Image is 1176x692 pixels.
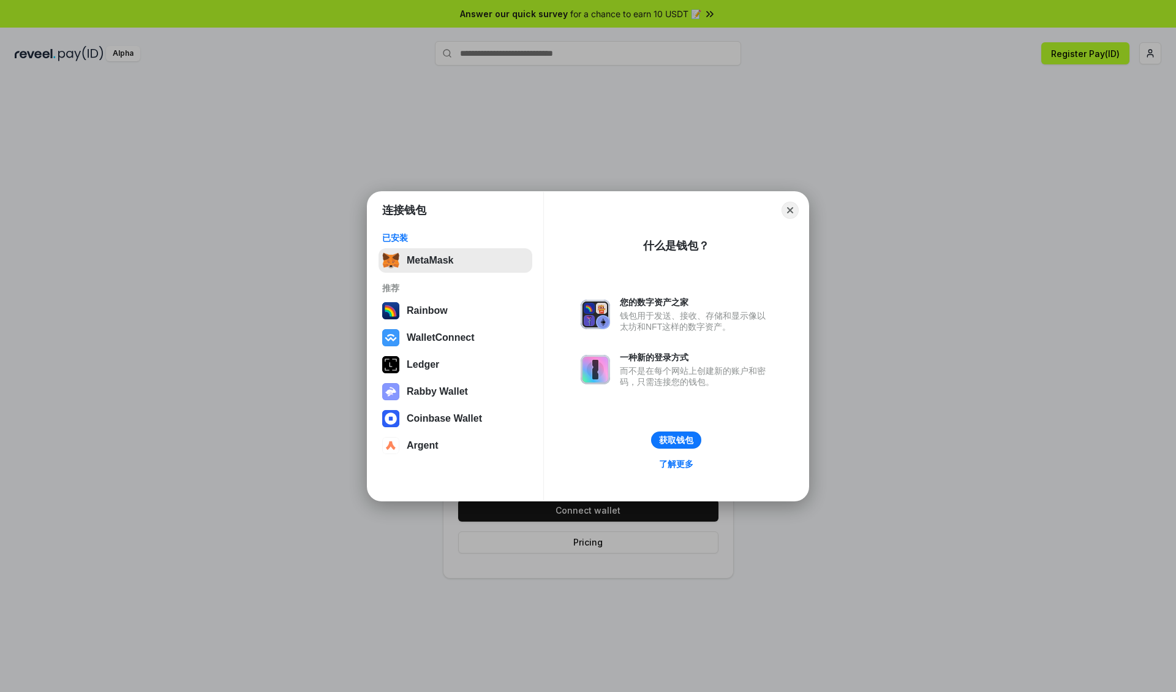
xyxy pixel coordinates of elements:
[379,352,532,377] button: Ledger
[407,305,448,316] div: Rainbow
[407,359,439,370] div: Ledger
[643,238,709,253] div: 什么是钱包？
[782,202,799,219] button: Close
[620,365,772,387] div: 而不是在每个网站上创建新的账户和密码，只需连接您的钱包。
[379,406,532,431] button: Coinbase Wallet
[407,440,439,451] div: Argent
[382,302,399,319] img: svg+xml,%3Csvg%20width%3D%22120%22%20height%3D%22120%22%20viewBox%3D%220%200%20120%20120%22%20fil...
[407,255,453,266] div: MetaMask
[382,283,529,294] div: 推荐
[581,300,610,329] img: svg+xml,%3Csvg%20xmlns%3D%22http%3A%2F%2Fwww.w3.org%2F2000%2Fsvg%22%20fill%3D%22none%22%20viewBox...
[382,203,426,218] h1: 连接钱包
[382,410,399,427] img: svg+xml,%3Csvg%20width%3D%2228%22%20height%3D%2228%22%20viewBox%3D%220%200%2028%2028%22%20fill%3D...
[620,310,772,332] div: 钱包用于发送、接收、存储和显示像以太坊和NFT这样的数字资产。
[382,356,399,373] img: svg+xml,%3Csvg%20xmlns%3D%22http%3A%2F%2Fwww.w3.org%2F2000%2Fsvg%22%20width%3D%2228%22%20height%3...
[379,248,532,273] button: MetaMask
[620,352,772,363] div: 一种新的登录方式
[407,413,482,424] div: Coinbase Wallet
[652,456,701,472] a: 了解更多
[407,386,468,397] div: Rabby Wallet
[382,329,399,346] img: svg+xml,%3Csvg%20width%3D%2228%22%20height%3D%2228%22%20viewBox%3D%220%200%2028%2028%22%20fill%3D...
[379,433,532,458] button: Argent
[651,432,701,449] button: 获取钱包
[659,458,693,470] div: 了解更多
[382,383,399,400] img: svg+xml,%3Csvg%20xmlns%3D%22http%3A%2F%2Fwww.w3.org%2F2000%2Fsvg%22%20fill%3D%22none%22%20viewBox...
[620,297,772,308] div: 您的数字资产之家
[382,252,399,269] img: svg+xml,%3Csvg%20fill%3D%22none%22%20height%3D%2233%22%20viewBox%3D%220%200%2035%2033%22%20width%...
[407,332,475,343] div: WalletConnect
[382,437,399,454] img: svg+xml,%3Csvg%20width%3D%2228%22%20height%3D%2228%22%20viewBox%3D%220%200%2028%2028%22%20fill%3D...
[379,298,532,323] button: Rainbow
[379,379,532,404] button: Rabby Wallet
[379,325,532,350] button: WalletConnect
[382,232,529,243] div: 已安装
[659,435,693,446] div: 获取钱包
[581,355,610,384] img: svg+xml,%3Csvg%20xmlns%3D%22http%3A%2F%2Fwww.w3.org%2F2000%2Fsvg%22%20fill%3D%22none%22%20viewBox...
